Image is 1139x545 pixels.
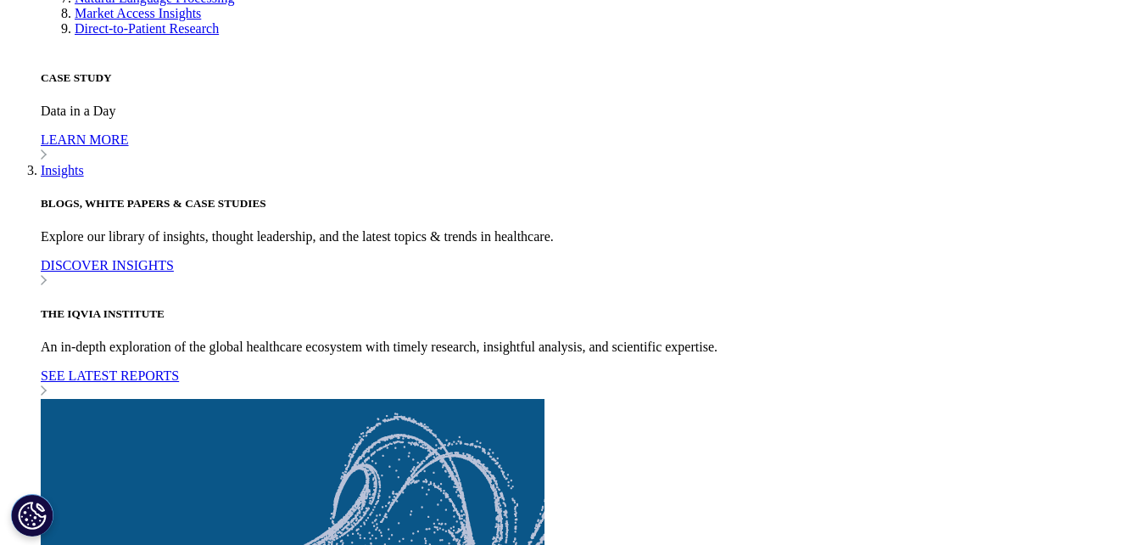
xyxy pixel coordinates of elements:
a: DISCOVER INSIGHTS [41,258,1132,289]
p: An in-depth exploration of the global healthcare ecosystem with timely research, insightful analy... [41,340,1132,355]
h5: CASE STUDY [41,71,1132,85]
a: Insights [41,163,84,177]
p: Explore our library of insights, thought leadership, and the latest topics & trends in healthcare. [41,229,1132,244]
a: LEARN MORE [41,132,1132,163]
p: Data in a Day [41,104,1132,119]
button: Cookies Settings [11,494,53,537]
a: Direct-to-Patient Research [75,21,219,36]
a: SEE LATEST REPORTS [41,368,1132,399]
h5: BLOGS, WHITE PAPERS & CASE STUDIES [41,197,1132,211]
h5: THE IQVIA INSTITUTE [41,307,1132,321]
a: Market Access Insights [75,6,201,20]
